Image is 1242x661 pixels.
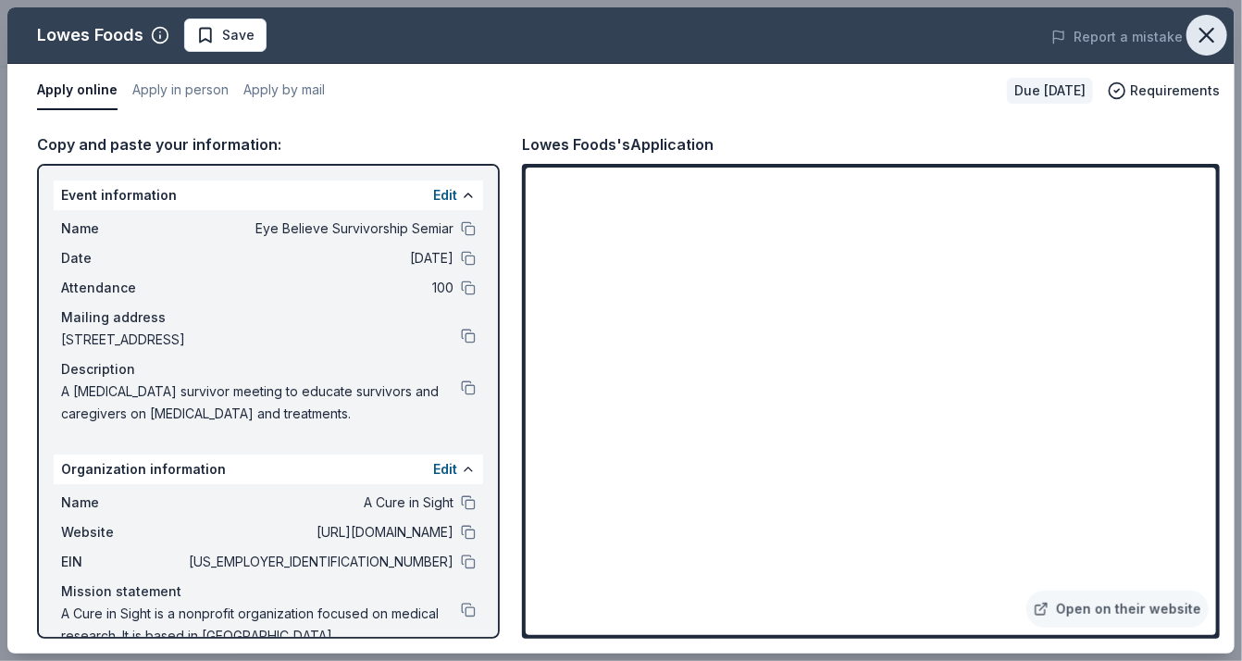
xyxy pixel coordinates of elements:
[1026,591,1209,628] a: Open on their website
[1007,78,1093,104] div: Due [DATE]
[61,521,185,543] span: Website
[132,71,229,110] button: Apply in person
[185,492,453,514] span: A Cure in Sight
[61,580,476,603] div: Mission statement
[433,184,457,206] button: Edit
[1051,26,1183,48] button: Report a mistake
[54,181,483,210] div: Event information
[1108,80,1220,102] button: Requirements
[61,492,185,514] span: Name
[185,521,453,543] span: [URL][DOMAIN_NAME]
[61,306,476,329] div: Mailing address
[61,551,185,573] span: EIN
[61,277,185,299] span: Attendance
[185,247,453,269] span: [DATE]
[185,218,453,240] span: Eye Believe Survivorship Semiar
[522,132,714,156] div: Lowes Foods's Application
[61,358,476,380] div: Description
[185,551,453,573] span: [US_EMPLOYER_IDENTIFICATION_NUMBER]
[243,71,325,110] button: Apply by mail
[37,71,118,110] button: Apply online
[54,455,483,484] div: Organization information
[61,329,461,351] span: [STREET_ADDRESS]
[61,380,461,425] span: A [MEDICAL_DATA] survivor meeting to educate survivors and caregivers on [MEDICAL_DATA] and treat...
[61,247,185,269] span: Date
[433,458,457,480] button: Edit
[222,24,255,46] span: Save
[37,132,500,156] div: Copy and paste your information:
[61,218,185,240] span: Name
[184,19,267,52] button: Save
[1130,80,1220,102] span: Requirements
[185,277,453,299] span: 100
[37,20,143,50] div: Lowes Foods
